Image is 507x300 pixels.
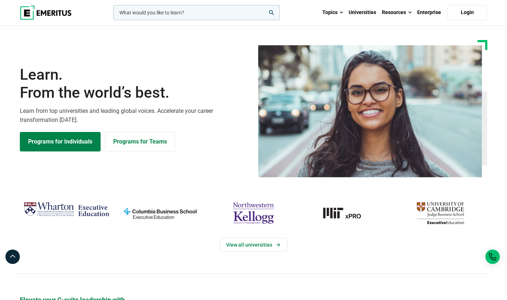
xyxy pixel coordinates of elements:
span: From the world’s best. [20,84,249,102]
h1: Learn. [20,66,249,102]
p: Learn from top universities and leading global voices. Accelerate your career transformation [DATE]. [20,106,249,125]
a: View Universities [220,238,287,252]
img: cambridge-judge-business-school [397,199,484,227]
img: Learn from the world's best [258,45,482,177]
a: MIT-xPRO [304,199,390,227]
a: Explore for Business [105,132,175,151]
img: northwestern-kellogg [210,199,296,227]
img: Wharton Executive Education [23,199,110,220]
a: Login [448,5,487,20]
img: MIT xPRO [304,199,390,227]
input: woocommerce-product-search-field-0 [113,5,280,20]
img: columbia-business-school [117,199,203,227]
a: Explore Programs [20,132,101,151]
